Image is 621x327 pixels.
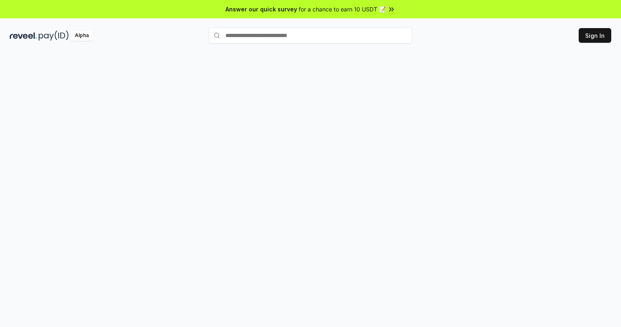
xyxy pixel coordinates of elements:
img: reveel_dark [10,31,37,41]
div: Alpha [70,31,93,41]
span: for a chance to earn 10 USDT 📝 [299,5,386,13]
span: Answer our quick survey [225,5,297,13]
img: pay_id [39,31,69,41]
button: Sign In [579,28,611,43]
